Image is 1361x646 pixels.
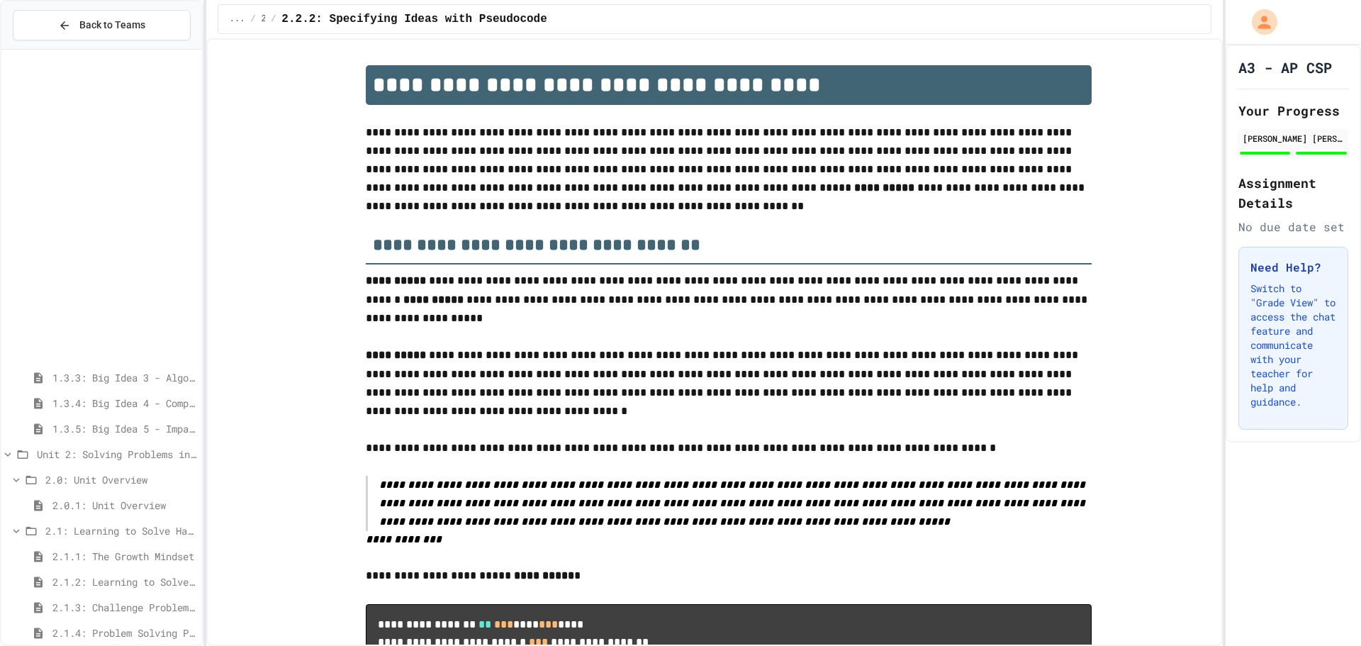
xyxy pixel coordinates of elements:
[271,13,276,25] span: /
[1238,218,1348,235] div: No due date set
[52,549,196,564] span: 2.1.1: The Growth Mindset
[45,472,196,487] span: 2.0: Unit Overview
[230,13,245,25] span: ...
[1238,57,1332,77] h1: A3 - AP CSP
[52,600,196,615] span: 2.1.3: Challenge Problem - The Bridge
[1301,589,1347,632] iframe: chat widget
[52,625,196,640] span: 2.1.4: Problem Solving Practice
[52,498,196,513] span: 2.0.1: Unit Overview
[1250,282,1336,409] p: Switch to "Grade View" to access the chat feature and communicate with your teacher for help and ...
[1237,6,1281,38] div: My Account
[1243,528,1347,588] iframe: chat widget
[1238,101,1348,121] h2: Your Progress
[45,523,196,538] span: 2.1: Learning to Solve Hard Problems
[52,396,196,411] span: 1.3.4: Big Idea 4 - Computing Systems and Networks
[281,11,547,28] span: 2.2.2: Specifying Ideas with Pseudocode
[79,18,145,33] span: Back to Teams
[52,421,196,436] span: 1.3.5: Big Idea 5 - Impact of Computing
[1238,173,1348,213] h2: Assignment Details
[37,447,196,462] span: Unit 2: Solving Problems in Computer Science
[250,13,255,25] span: /
[13,10,191,40] button: Back to Teams
[262,13,266,25] span: 2.2: Algorithms - from Pseudocode to Flowcharts
[1243,132,1344,145] div: [PERSON_NAME] [PERSON_NAME]
[1250,259,1336,276] h3: Need Help?
[52,574,196,589] span: 2.1.2: Learning to Solve Hard Problems
[52,370,196,385] span: 1.3.3: Big Idea 3 - Algorithms and Programming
